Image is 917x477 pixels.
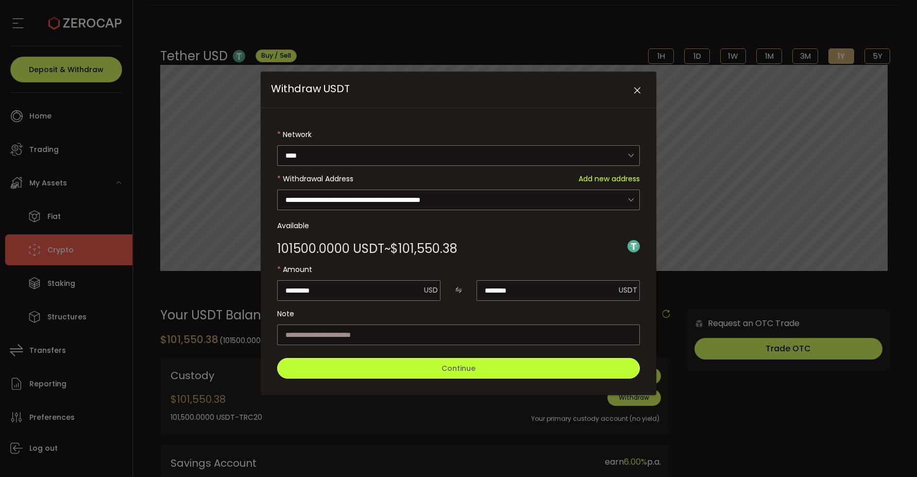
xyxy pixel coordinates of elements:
span: Withdrawal Address [283,174,353,184]
label: Amount [277,259,640,280]
span: USD [424,285,438,295]
label: Available [277,215,640,236]
label: Note [277,303,640,324]
div: ~ [277,243,457,255]
span: USDT [619,285,637,295]
span: 101500.0000 USDT [277,243,384,255]
span: Add new address [579,168,640,189]
label: Network [277,124,640,145]
span: Continue [441,363,476,373]
div: Withdraw USDT [261,72,656,395]
span: $101,550.38 [390,243,457,255]
iframe: Chat Widget [865,428,917,477]
button: Continue [277,358,640,379]
button: Close [628,82,646,100]
span: Withdraw USDT [271,81,350,96]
